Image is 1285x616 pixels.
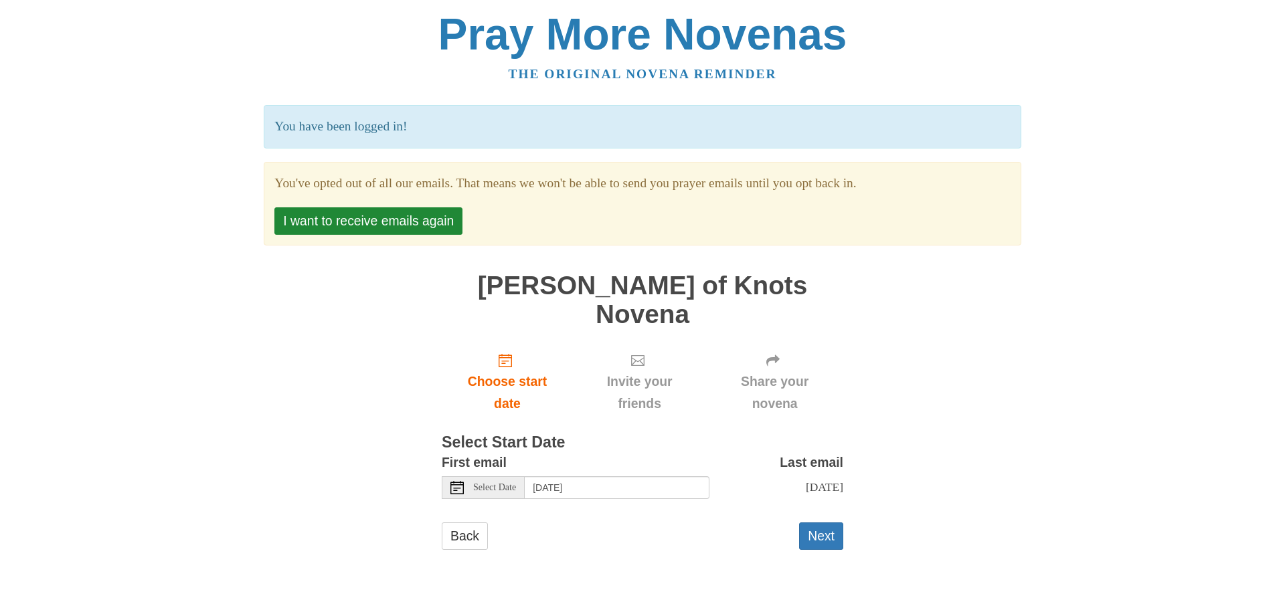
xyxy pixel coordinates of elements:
h3: Select Start Date [442,434,843,451]
a: Choose start date [442,342,573,421]
span: Share your novena [719,371,830,415]
div: Click "Next" to confirm your start date first. [573,342,706,421]
label: First email [442,451,507,474]
span: Choose start date [455,371,560,415]
h1: [PERSON_NAME] of Knots Novena [442,272,843,328]
section: You've opted out of all our emails. That means we won't be able to send you prayer emails until y... [274,173,1010,195]
a: The original novena reminder [509,67,777,81]
span: Select Date [473,483,516,492]
button: Next [799,522,843,550]
p: You have been logged in! [264,105,1021,148]
span: [DATE] [806,480,843,494]
button: I want to receive emails again [274,207,462,235]
div: Click "Next" to confirm your start date first. [706,342,843,421]
label: Last email [780,451,843,474]
span: Invite your friends [586,371,693,415]
a: Back [442,522,488,550]
a: Pray More Novenas [438,9,847,59]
